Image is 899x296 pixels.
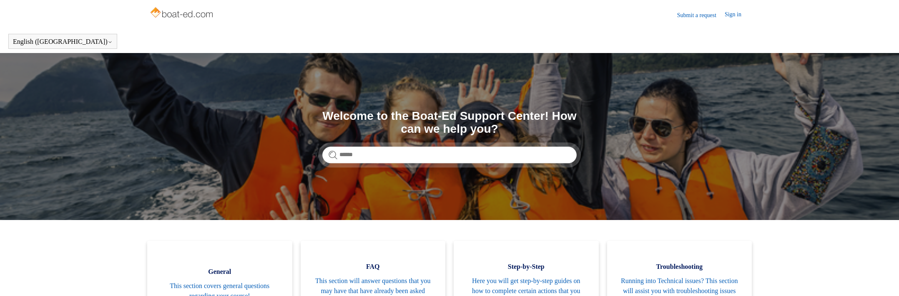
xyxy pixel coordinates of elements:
span: General [160,267,280,277]
button: English ([GEOGRAPHIC_DATA]) [13,38,113,46]
div: Live chat [871,268,893,290]
a: Submit a request [677,11,725,20]
input: Search [322,147,577,163]
span: Step-by-Step [466,262,586,272]
img: Boat-Ed Help Center home page [149,5,216,22]
h1: Welcome to the Boat-Ed Support Center! How can we help you? [322,110,577,136]
a: Sign in [725,10,750,20]
span: FAQ [313,262,433,272]
span: Troubleshooting [620,262,740,272]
